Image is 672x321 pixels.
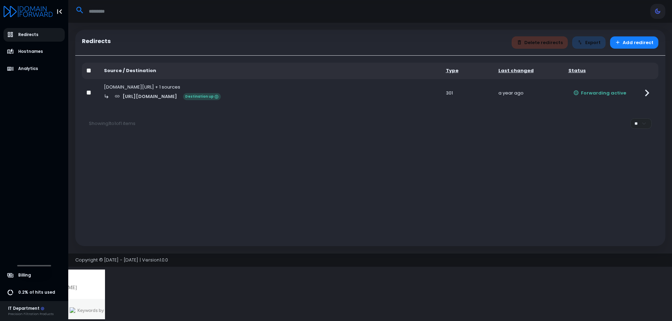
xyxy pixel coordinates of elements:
[3,62,65,76] a: Analytics
[3,286,65,299] a: 0.2% of hits used
[183,93,221,100] span: Destination up
[18,49,43,55] span: Hostnames
[18,66,38,72] span: Analytics
[3,45,65,58] a: Hostnames
[494,63,564,79] th: Last changed
[104,84,437,91] div: [DOMAIN_NAME][URL] + 1 sources
[77,41,118,46] div: Keywords by Traffic
[53,5,66,18] button: Toggle Aside
[70,41,75,46] img: tab_keywords_by_traffic_grey.svg
[82,38,111,45] h5: Redirects
[11,18,17,24] img: website_grey.svg
[110,90,182,103] a: [URL][DOMAIN_NAME]
[564,63,636,79] th: Status
[8,312,54,316] div: Precision Filtration Products
[3,6,53,16] a: Logo
[18,32,38,38] span: Redirects
[630,118,651,128] select: Per
[99,63,441,79] th: Source / Destination
[75,257,168,263] span: Copyright © [DATE] - [DATE] | Version 1.0.0
[18,289,55,295] span: 0.2% of hits used
[610,36,659,49] button: Add redirect
[11,11,17,17] img: logo_orange.svg
[18,18,77,24] div: Domain: [DOMAIN_NAME]
[27,41,63,46] div: Domain Overview
[19,41,24,46] img: tab_domain_overview_orange.svg
[441,63,494,79] th: Type
[18,272,31,278] span: Billing
[3,28,65,42] a: Redirects
[8,306,54,312] div: IT Department
[20,11,34,17] div: v 4.0.25
[494,79,564,107] td: a year ago
[441,79,494,107] td: 301
[568,87,631,99] button: Forwarding active
[89,120,135,127] span: Showing 1 to 1 of 1 items
[3,268,65,282] a: Billing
